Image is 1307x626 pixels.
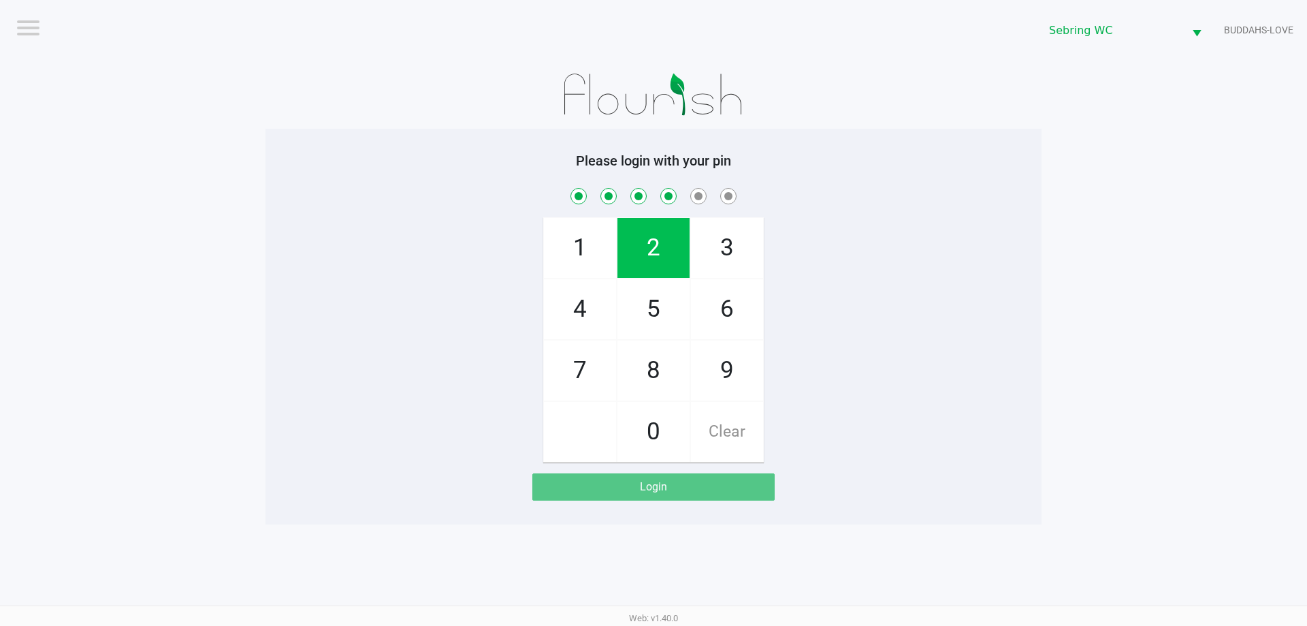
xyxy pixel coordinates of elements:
span: 4 [544,279,616,339]
span: 0 [617,402,690,462]
span: BUDDAHS-LOVE [1224,23,1293,37]
span: 3 [691,218,763,278]
span: 9 [691,341,763,401]
span: 5 [617,279,690,339]
span: 2 [617,218,690,278]
span: Clear [691,402,763,462]
button: Select [1184,14,1210,46]
span: Sebring WC [1049,22,1176,39]
span: 6 [691,279,763,339]
span: 7 [544,341,616,401]
h5: Please login with your pin [276,153,1031,169]
span: 8 [617,341,690,401]
span: 1 [544,218,616,278]
span: Web: v1.40.0 [629,613,678,623]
